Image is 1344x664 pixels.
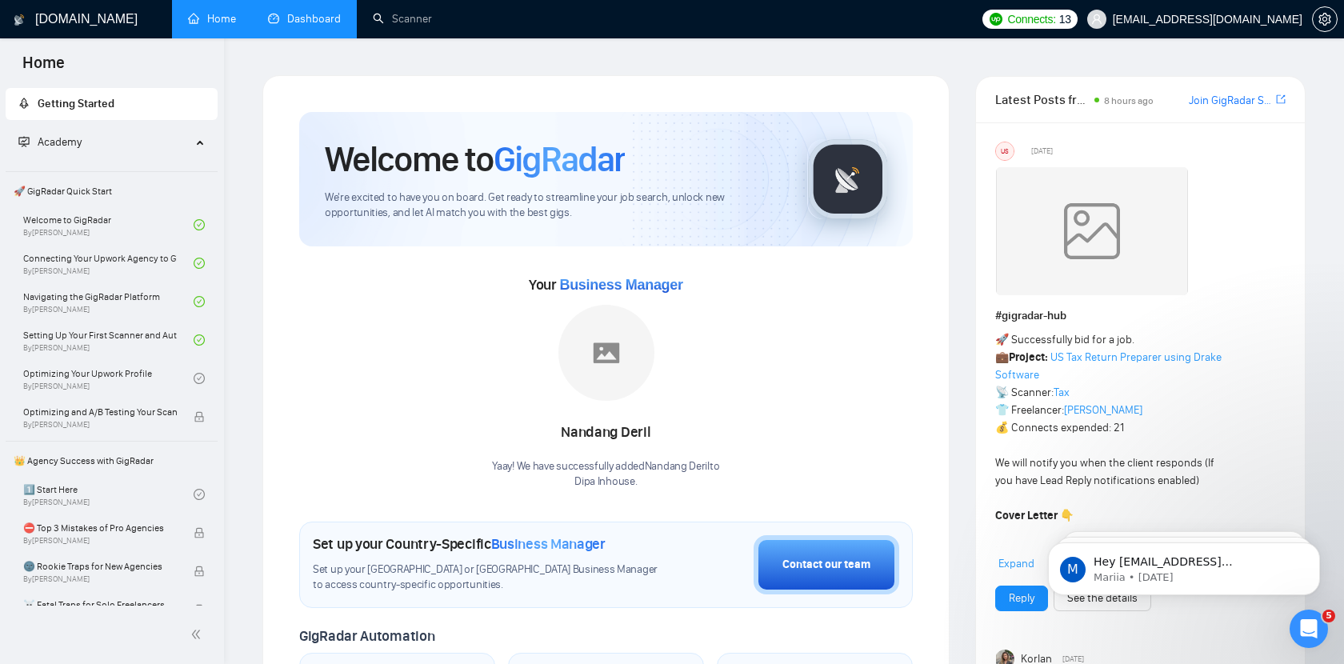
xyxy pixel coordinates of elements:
span: fund-projection-screen [18,136,30,147]
span: Home [10,51,78,85]
a: Welcome to GigRadarBy[PERSON_NAME] [23,207,194,242]
span: Academy [18,135,82,149]
span: 5 [1322,610,1335,622]
span: We're excited to have you on board. Get ready to streamline your job search, unlock new opportuni... [325,190,782,221]
span: Your [529,276,683,294]
span: lock [194,527,205,538]
span: Optimizing and A/B Testing Your Scanner for Better Results [23,404,177,420]
button: Contact our team [754,535,899,594]
span: setting [1313,13,1337,26]
span: Getting Started [38,97,114,110]
div: US [996,142,1014,160]
span: By [PERSON_NAME] [23,420,177,430]
span: Connects: [1007,10,1055,28]
img: logo [14,7,25,33]
img: placeholder.png [558,305,654,401]
img: gigradar-logo.png [808,139,888,219]
span: [DATE] [1031,144,1053,158]
span: ☠️ Fatal Traps for Solo Freelancers [23,597,177,613]
h1: Welcome to [325,138,625,181]
button: setting [1312,6,1338,32]
span: user [1091,14,1102,25]
a: Optimizing Your Upwork ProfileBy[PERSON_NAME] [23,361,194,396]
iframe: Intercom live chat [1290,610,1328,648]
a: dashboardDashboard [268,12,341,26]
span: GigRadar [494,138,625,181]
span: export [1276,93,1286,106]
a: Connecting Your Upwork Agency to GigRadarBy[PERSON_NAME] [23,246,194,281]
span: Business Manager [491,535,606,553]
img: weqQh+iSagEgQAAAABJRU5ErkJggg== [996,167,1188,295]
button: Reply [995,586,1048,611]
a: 1️⃣ Start HereBy[PERSON_NAME] [23,477,194,512]
a: export [1276,92,1286,107]
span: ⛔ Top 3 Mistakes of Pro Agencies [23,520,177,536]
iframe: Intercom notifications message [1024,509,1344,621]
a: homeHome [188,12,236,26]
span: Business Manager [559,277,682,293]
span: check-circle [194,489,205,500]
span: 🚀 GigRadar Quick Start [7,175,216,207]
strong: Cover Letter 👇 [995,509,1074,522]
a: Join GigRadar Slack Community [1189,92,1273,110]
a: [PERSON_NAME] [1064,403,1142,417]
span: check-circle [194,334,205,346]
p: Dipa Inhouse . [492,474,719,490]
span: By [PERSON_NAME] [23,574,177,584]
span: Expand [998,557,1034,570]
span: check-circle [194,296,205,307]
span: check-circle [194,258,205,269]
span: double-left [190,626,206,642]
a: US Tax Return Preparer using Drake Software [995,350,1222,382]
span: 13 [1059,10,1071,28]
span: Academy [38,135,82,149]
h1: Set up your Country-Specific [313,535,606,553]
a: setting [1312,13,1338,26]
li: Getting Started [6,88,218,120]
a: Navigating the GigRadar PlatformBy[PERSON_NAME] [23,284,194,319]
span: check-circle [194,373,205,384]
span: lock [194,566,205,577]
span: GigRadar Automation [299,627,434,645]
a: Reply [1009,590,1034,607]
span: lock [194,604,205,615]
a: Tax [1054,386,1070,399]
div: Nandang Deril [492,419,719,446]
span: Latest Posts from the GigRadar Community [995,90,1090,110]
span: 🌚 Rookie Traps for New Agencies [23,558,177,574]
img: upwork-logo.png [990,13,1002,26]
span: Set up your [GEOGRAPHIC_DATA] or [GEOGRAPHIC_DATA] Business Manager to access country-specific op... [313,562,665,593]
span: rocket [18,98,30,109]
span: By [PERSON_NAME] [23,536,177,546]
strong: Project: [1009,350,1048,364]
a: searchScanner [373,12,432,26]
span: lock [194,411,205,422]
h1: # gigradar-hub [995,307,1286,325]
span: check-circle [194,219,205,230]
div: Contact our team [782,556,870,574]
span: 👑 Agency Success with GigRadar [7,445,216,477]
span: 8 hours ago [1104,95,1154,106]
div: Yaay! We have successfully added Nandang Deril to [492,459,719,490]
a: Setting Up Your First Scanner and Auto-BidderBy[PERSON_NAME] [23,322,194,358]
